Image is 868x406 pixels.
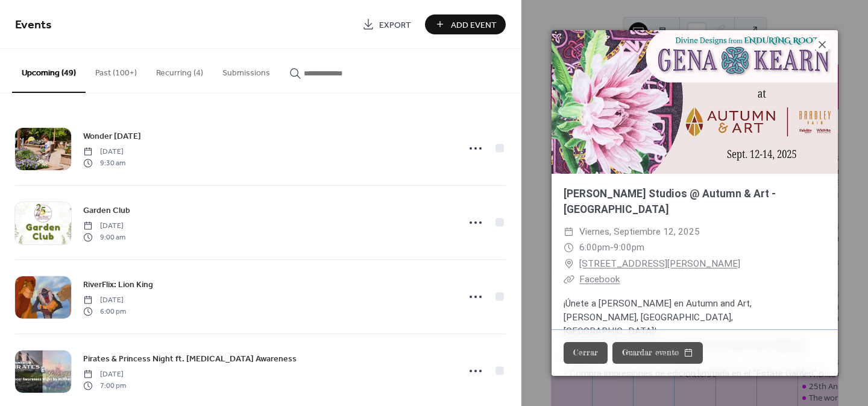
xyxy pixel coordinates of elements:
[12,49,86,93] button: Upcoming (49)
[451,19,497,31] span: Add Event
[353,14,420,34] a: Export
[564,188,776,215] a: [PERSON_NAME] Studios @ Autumn & Art - [GEOGRAPHIC_DATA]
[564,271,574,287] div: ​
[213,49,280,92] button: Submissions
[83,129,141,143] a: Wonder [DATE]
[83,353,297,366] span: Pirates & Princess Night ft. [MEDICAL_DATA] Awareness
[83,279,153,291] span: RiverFlix: Lion King
[564,239,574,255] div: ​
[83,203,130,217] a: Garden Club
[146,49,213,92] button: Recurring (4)
[425,14,506,34] button: Add Event
[579,242,610,253] span: 6:00pm
[83,278,153,291] a: RiverFlix: Lion King
[610,242,614,253] span: -
[614,242,644,253] span: 9:00pm
[564,256,574,271] div: ​
[579,274,620,285] a: Facebook
[83,369,126,380] span: [DATE]
[83,147,125,157] span: [DATE]
[83,221,125,232] span: [DATE]
[564,224,574,239] div: ​
[86,49,146,92] button: Past (100+)
[379,19,411,31] span: Export
[579,224,700,239] span: viernes, septiembre 12, 2025
[83,306,126,317] span: 6:00 pm
[83,295,126,306] span: [DATE]
[564,342,608,364] button: Cerrar
[612,342,703,364] button: Guardar evento
[83,205,130,217] span: Garden Club
[15,13,52,37] span: Events
[83,380,126,391] span: 7:00 pm
[83,157,125,168] span: 9:30 am
[83,130,141,143] span: Wonder [DATE]
[83,352,297,366] a: Pirates & Princess Night ft. [MEDICAL_DATA] Awareness
[579,256,740,271] a: [STREET_ADDRESS][PERSON_NAME]
[83,232,125,243] span: 9:00 am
